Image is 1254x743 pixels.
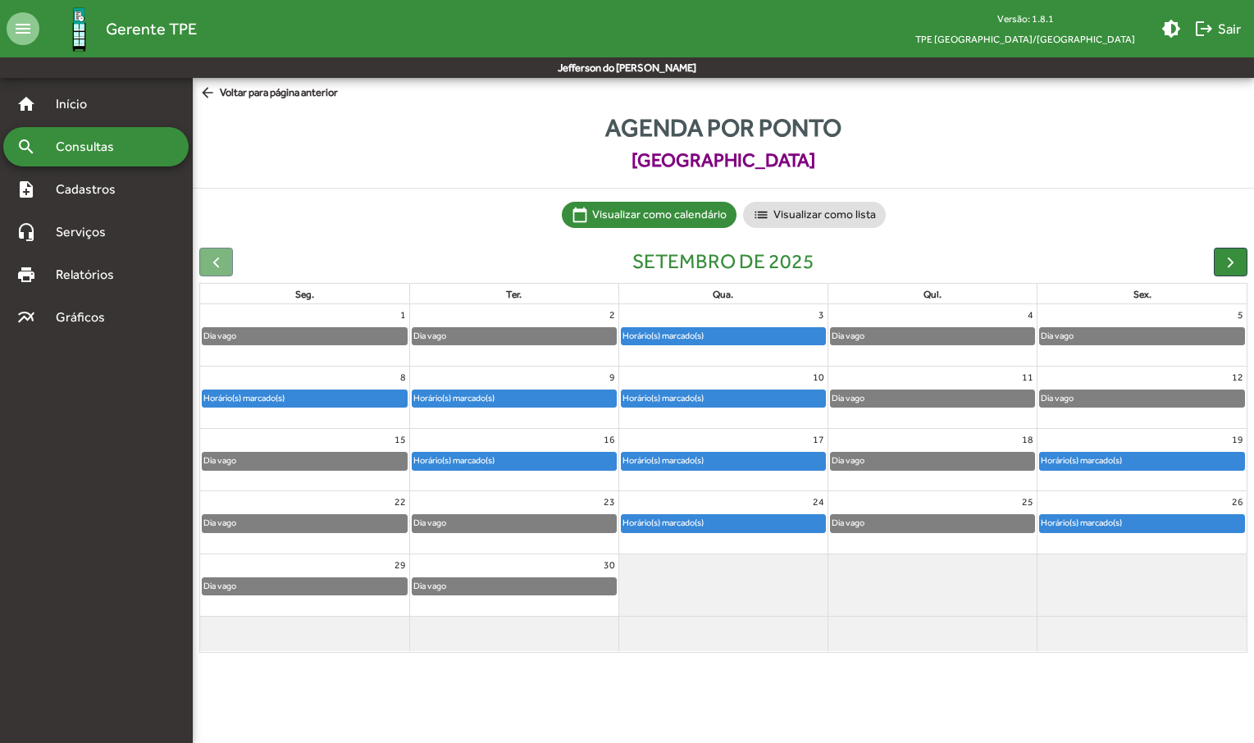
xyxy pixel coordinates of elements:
[600,491,618,513] a: 23 de setembro de 2025
[1188,14,1247,43] button: Sair
[828,367,1037,429] td: 11 de setembro de 2025
[391,491,409,513] a: 22 de setembro de 2025
[203,578,237,594] div: Dia vago
[1040,515,1123,531] div: Horário(s) marcado(s)
[7,12,39,45] mat-icon: menu
[409,304,618,367] td: 2 de setembro de 2025
[203,390,285,406] div: Horário(s) marcado(s)
[413,390,495,406] div: Horário(s) marcado(s)
[562,202,736,228] mat-chip: Visualizar como calendário
[52,2,106,56] img: Logo
[200,554,409,616] td: 29 de setembro de 2025
[828,491,1037,554] td: 25 de setembro de 2025
[203,328,237,344] div: Dia vago
[200,429,409,491] td: 15 de setembro de 2025
[1019,491,1037,513] a: 25 de setembro de 2025
[831,453,865,468] div: Dia vago
[1130,285,1155,303] a: sexta-feira
[618,367,828,429] td: 10 de setembro de 2025
[1161,19,1181,39] mat-icon: brightness_medium
[203,515,237,531] div: Dia vago
[193,109,1254,146] span: Agenda por ponto
[203,453,237,468] div: Dia vago
[831,515,865,531] div: Dia vago
[828,304,1037,367] td: 4 de setembro de 2025
[1037,429,1247,491] td: 19 de setembro de 2025
[200,491,409,554] td: 22 de setembro de 2025
[1040,328,1074,344] div: Dia vago
[16,137,36,157] mat-icon: search
[46,265,135,285] span: Relatórios
[1229,491,1247,513] a: 26 de setembro de 2025
[16,308,36,327] mat-icon: multiline_chart
[572,207,588,223] mat-icon: calendar_today
[16,222,36,242] mat-icon: headset_mic
[1019,367,1037,388] a: 11 de setembro de 2025
[622,328,705,344] div: Horário(s) marcado(s)
[606,304,618,326] a: 2 de setembro de 2025
[622,515,705,531] div: Horário(s) marcado(s)
[709,285,736,303] a: quarta-feira
[292,285,317,303] a: segunda-feira
[1040,390,1074,406] div: Dia vago
[46,180,137,199] span: Cadastros
[39,2,197,56] a: Gerente TPE
[1037,491,1247,554] td: 26 de setembro de 2025
[600,554,618,576] a: 30 de setembro de 2025
[1040,453,1123,468] div: Horário(s) marcado(s)
[1229,367,1247,388] a: 12 de setembro de 2025
[632,249,814,274] h2: setembro de 2025
[809,491,828,513] a: 24 de setembro de 2025
[606,367,618,388] a: 9 de setembro de 2025
[413,515,447,531] div: Dia vago
[391,429,409,450] a: 15 de setembro de 2025
[200,304,409,367] td: 1 de setembro de 2025
[46,308,127,327] span: Gráficos
[1194,14,1241,43] span: Sair
[409,554,618,616] td: 30 de setembro de 2025
[815,304,828,326] a: 3 de setembro de 2025
[622,390,705,406] div: Horário(s) marcado(s)
[46,222,128,242] span: Serviços
[1037,304,1247,367] td: 5 de setembro de 2025
[503,285,525,303] a: terça-feira
[1234,304,1247,326] a: 5 de setembro de 2025
[397,304,409,326] a: 1 de setembro de 2025
[46,94,111,114] span: Início
[16,265,36,285] mat-icon: print
[46,137,135,157] span: Consultas
[413,578,447,594] div: Dia vago
[831,328,865,344] div: Dia vago
[1194,19,1214,39] mat-icon: logout
[413,328,447,344] div: Dia vago
[828,429,1037,491] td: 18 de setembro de 2025
[902,29,1148,49] span: TPE [GEOGRAPHIC_DATA]/[GEOGRAPHIC_DATA]
[753,207,769,223] mat-icon: list
[200,367,409,429] td: 8 de setembro de 2025
[809,429,828,450] a: 17 de setembro de 2025
[618,304,828,367] td: 3 de setembro de 2025
[622,453,705,468] div: Horário(s) marcado(s)
[618,491,828,554] td: 24 de setembro de 2025
[413,453,495,468] div: Horário(s) marcado(s)
[1037,367,1247,429] td: 12 de setembro de 2025
[16,180,36,199] mat-icon: note_add
[199,84,338,103] span: Voltar para página anterior
[409,367,618,429] td: 9 de setembro de 2025
[809,367,828,388] a: 10 de setembro de 2025
[193,146,1254,175] span: [GEOGRAPHIC_DATA]
[397,367,409,388] a: 8 de setembro de 2025
[743,202,886,228] mat-chip: Visualizar como lista
[902,8,1148,29] div: Versão: 1.8.1
[106,16,197,42] span: Gerente TPE
[1229,429,1247,450] a: 19 de setembro de 2025
[600,429,618,450] a: 16 de setembro de 2025
[1024,304,1037,326] a: 4 de setembro de 2025
[409,491,618,554] td: 23 de setembro de 2025
[831,390,865,406] div: Dia vago
[1019,429,1037,450] a: 18 de setembro de 2025
[391,554,409,576] a: 29 de setembro de 2025
[920,285,945,303] a: quinta-feira
[199,84,220,103] mat-icon: arrow_back
[409,429,618,491] td: 16 de setembro de 2025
